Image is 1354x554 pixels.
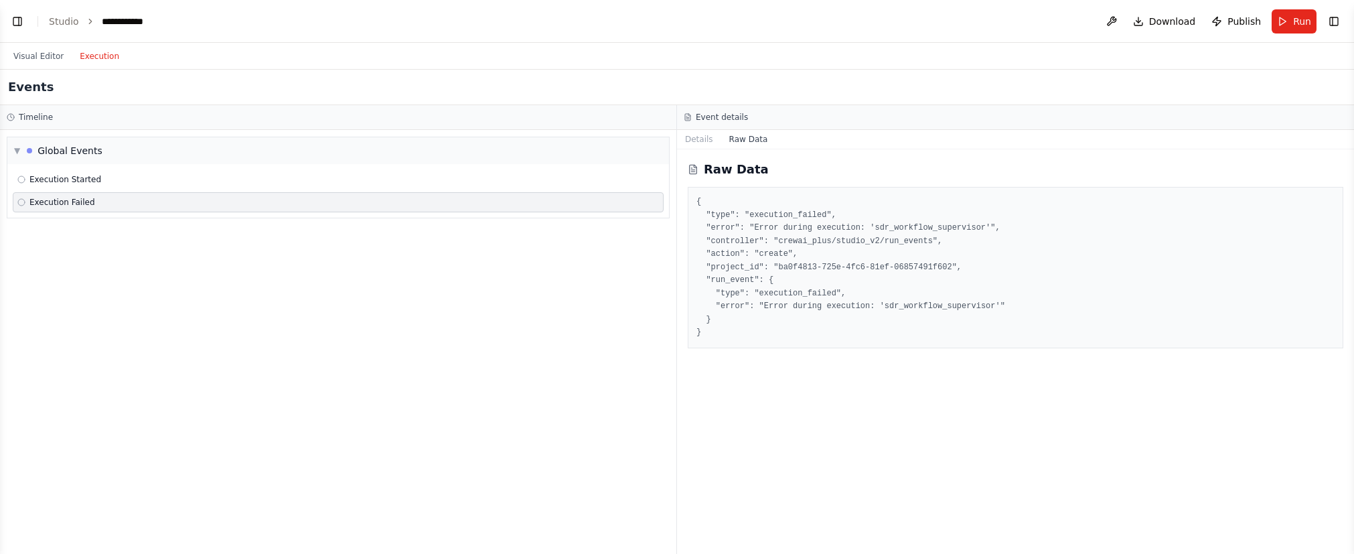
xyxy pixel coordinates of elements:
h2: Events [8,78,54,96]
button: Execution [72,48,127,64]
h3: Timeline [19,112,53,123]
button: Details [677,130,721,149]
span: Execution Failed [29,197,95,208]
span: Run [1293,15,1311,28]
button: Raw Data [721,130,776,149]
button: Show left sidebar [8,12,27,31]
pre: { "type": "execution_failed", "error": "Error during execution: 'sdr_workflow_supervisor'", "cont... [696,196,1335,340]
h3: Event details [696,112,748,123]
button: Show right sidebar [1325,12,1343,31]
span: Execution Started [29,174,101,185]
button: Download [1128,9,1201,33]
nav: breadcrumb [49,15,143,28]
a: Studio [49,16,79,27]
span: ▼ [14,145,20,156]
button: Visual Editor [5,48,72,64]
button: Run [1272,9,1317,33]
h2: Raw Data [704,160,769,179]
button: Publish [1206,9,1266,33]
span: Download [1149,15,1196,28]
span: Publish [1227,15,1261,28]
div: Global Events [37,144,102,157]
